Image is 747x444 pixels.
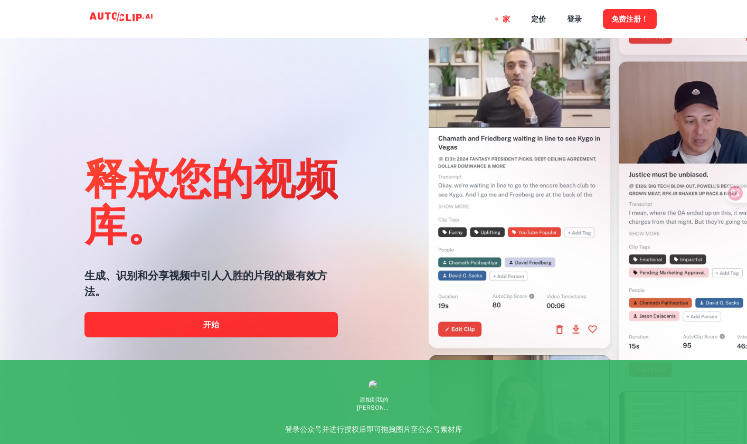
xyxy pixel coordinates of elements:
[203,320,219,329] font: 开始
[611,15,648,24] font: 免费注册！
[503,15,510,24] font: 家
[84,312,338,337] a: 开始
[567,15,582,24] font: 登录
[84,269,327,298] font: 生成、识别和分享视频中引人入胜的片段的最有效方法。
[84,152,338,249] font: 释放您的视频库。
[531,15,546,24] font: 定价
[603,9,657,29] button: 免费注册！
